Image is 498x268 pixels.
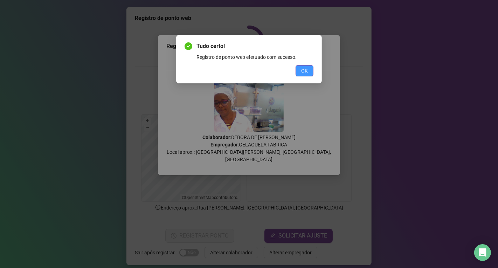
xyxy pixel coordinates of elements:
span: check-circle [185,42,192,50]
span: OK [301,67,308,75]
div: Open Intercom Messenger [474,244,491,261]
button: OK [296,65,313,76]
div: Registro de ponto web efetuado com sucesso. [196,53,313,61]
span: Tudo certo! [196,42,313,50]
